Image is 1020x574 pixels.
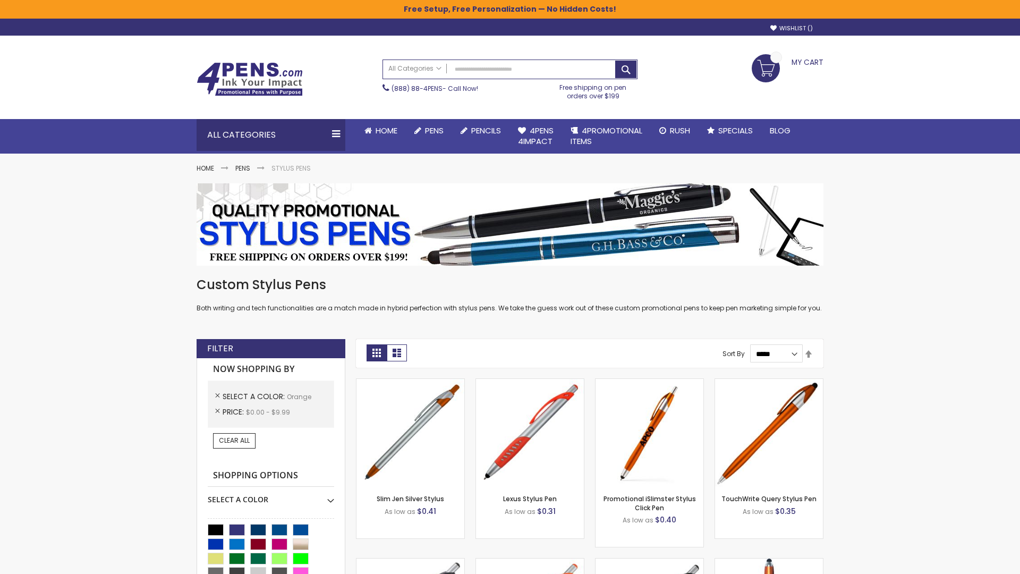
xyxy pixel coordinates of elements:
[287,392,311,401] span: Orange
[518,125,554,147] span: 4Pens 4impact
[549,79,638,100] div: Free shipping on pen orders over $199
[356,558,464,567] a: Boston Stylus Pen-Orange
[207,343,233,354] strong: Filter
[213,433,256,448] a: Clear All
[476,378,584,387] a: Lexus Stylus Pen-Orange
[208,487,334,505] div: Select A Color
[223,407,246,417] span: Price
[509,119,562,154] a: 4Pens4impact
[596,558,703,567] a: Lexus Metallic Stylus Pen-Orange
[425,125,444,136] span: Pens
[715,378,823,387] a: TouchWrite Query Stylus Pen-Orange
[356,379,464,487] img: Slim Jen Silver Stylus-Orange
[571,125,642,147] span: 4PROMOTIONAL ITEMS
[505,507,535,516] span: As low as
[197,276,823,293] h1: Custom Stylus Pens
[770,24,813,32] a: Wishlist
[722,349,745,358] label: Sort By
[271,164,311,173] strong: Stylus Pens
[385,507,415,516] span: As low as
[775,506,796,517] span: $0.35
[356,378,464,387] a: Slim Jen Silver Stylus-Orange
[623,516,653,525] span: As low as
[376,125,397,136] span: Home
[197,119,345,151] div: All Categories
[452,119,509,142] a: Pencils
[476,558,584,567] a: Boston Silver Stylus Pen-Orange
[197,62,303,96] img: 4Pens Custom Pens and Promotional Products
[562,119,651,154] a: 4PROMOTIONALITEMS
[377,494,444,503] a: Slim Jen Silver Stylus
[718,125,753,136] span: Specials
[651,119,699,142] a: Rush
[721,494,817,503] a: TouchWrite Query Stylus Pen
[223,391,287,402] span: Select A Color
[699,119,761,142] a: Specials
[761,119,799,142] a: Blog
[471,125,501,136] span: Pencils
[715,558,823,567] a: TouchWrite Command Stylus Pen-Orange
[367,344,387,361] strong: Grid
[670,125,690,136] span: Rush
[388,64,441,73] span: All Categories
[356,119,406,142] a: Home
[235,164,250,173] a: Pens
[392,84,478,93] span: - Call Now!
[197,183,823,266] img: Stylus Pens
[392,84,443,93] a: (888) 88-4PENS
[596,379,703,487] img: Promotional iSlimster Stylus Click Pen-Orange
[603,494,696,512] a: Promotional iSlimster Stylus Click Pen
[476,379,584,487] img: Lexus Stylus Pen-Orange
[219,436,250,445] span: Clear All
[417,506,436,517] span: $0.41
[770,125,790,136] span: Blog
[537,506,556,517] span: $0.31
[208,358,334,381] strong: Now Shopping by
[743,507,773,516] span: As low as
[596,378,703,387] a: Promotional iSlimster Stylus Click Pen-Orange
[406,119,452,142] a: Pens
[655,514,676,525] span: $0.40
[197,164,214,173] a: Home
[197,276,823,313] div: Both writing and tech functionalities are a match made in hybrid perfection with stylus pens. We ...
[503,494,557,503] a: Lexus Stylus Pen
[246,408,290,417] span: $0.00 - $9.99
[383,60,447,78] a: All Categories
[208,465,334,487] strong: Shopping Options
[715,379,823,487] img: TouchWrite Query Stylus Pen-Orange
